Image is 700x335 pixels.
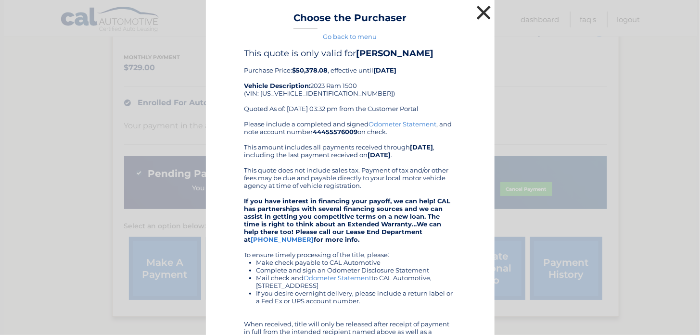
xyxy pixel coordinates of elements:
li: If you desire overnight delivery, please include a return label or a Fed Ex or UPS account number. [256,289,456,305]
h4: This quote is only valid for [244,48,456,59]
a: Odometer Statement [304,274,372,282]
a: [PHONE_NUMBER] [251,236,314,243]
a: Go back to menu [323,33,377,40]
b: [DATE] [374,66,397,74]
div: Purchase Price: , effective until 2023 Ram 1500 (VIN: [US_VEHICLE_IDENTIFICATION_NUMBER]) Quoted ... [244,48,456,120]
li: Mail check and to CAL Automotive, [STREET_ADDRESS] [256,274,456,289]
strong: Vehicle Description: [244,82,311,89]
b: [DATE] [410,143,433,151]
h3: Choose the Purchaser [293,12,407,29]
b: [DATE] [368,151,391,159]
li: Complete and sign an Odometer Disclosure Statement [256,266,456,274]
button: × [474,3,494,22]
b: [PERSON_NAME] [356,48,434,59]
b: $50,378.08 [293,66,328,74]
b: 44455576009 [313,128,358,136]
a: Odometer Statement [369,120,437,128]
strong: If you have interest in financing your payoff, we can help! CAL has partnerships with several fin... [244,197,451,243]
li: Make check payable to CAL Automotive [256,259,456,266]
